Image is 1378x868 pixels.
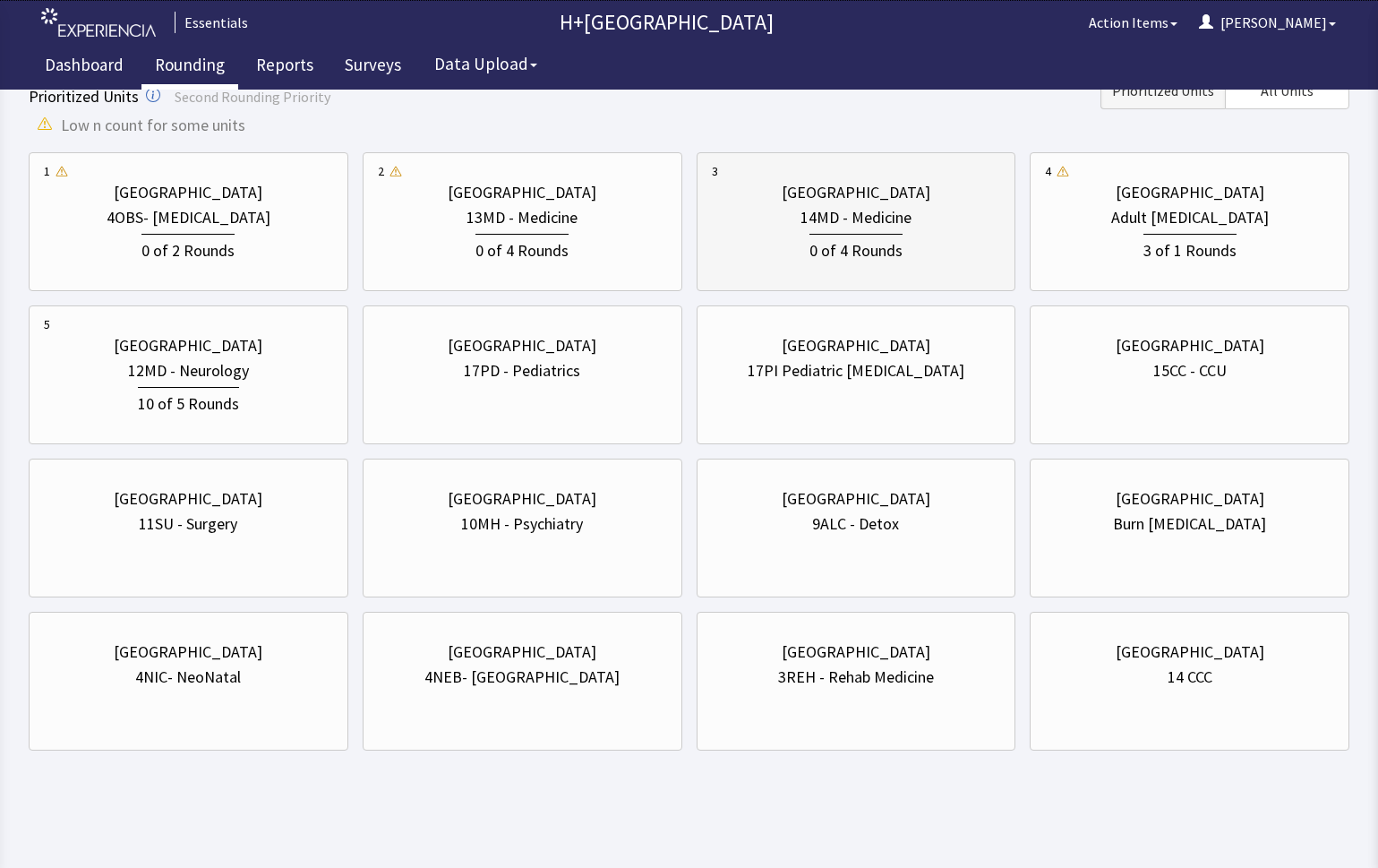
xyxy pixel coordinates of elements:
div: [GEOGRAPHIC_DATA] [448,333,596,358]
div: 3REH - Rehab Medicine [778,665,934,690]
div: [GEOGRAPHIC_DATA] [114,640,262,665]
div: [GEOGRAPHIC_DATA] [1116,333,1264,358]
div: [GEOGRAPHIC_DATA] [782,486,930,511]
div: [GEOGRAPHIC_DATA] [114,180,262,205]
a: Surveys [331,45,415,90]
div: 4NIC- NeoNatal [135,665,241,690]
div: 0 of 2 Rounds [141,234,235,263]
div: [GEOGRAPHIC_DATA] [114,486,262,511]
div: [GEOGRAPHIC_DATA] [448,180,596,205]
div: 2 [378,162,384,180]
div: [GEOGRAPHIC_DATA] [1116,180,1264,205]
div: 10 of 5 Rounds [138,387,239,417]
div: 5 [44,315,50,333]
span: Prioritized Units [29,86,139,107]
button: Prioritized Units [1100,72,1225,109]
div: 4 [1045,162,1051,180]
div: [GEOGRAPHIC_DATA] [114,333,262,358]
div: 9ALC - Detox [812,511,899,537]
div: 0 of 4 Rounds [809,234,903,263]
div: 17PI Pediatric [MEDICAL_DATA] [748,358,964,383]
button: All Units [1225,72,1349,109]
div: [GEOGRAPHIC_DATA] [1116,640,1264,665]
a: Reports [243,45,327,90]
div: [GEOGRAPHIC_DATA] [1116,486,1264,511]
span: All Units [1261,80,1314,101]
div: 15CC - CCU [1153,358,1227,383]
div: [GEOGRAPHIC_DATA] [782,333,930,358]
div: 1 [44,162,50,180]
div: 4OBS- [MEDICAL_DATA] [107,205,270,230]
div: 14 CCC [1168,665,1212,690]
span: Second Rounding Priority [175,88,330,106]
div: [GEOGRAPHIC_DATA] [448,640,596,665]
button: Data Upload [424,47,548,81]
span: Prioritized Units [1112,80,1214,101]
div: 13MD - Medicine [466,205,578,230]
div: [GEOGRAPHIC_DATA] [782,640,930,665]
p: H+[GEOGRAPHIC_DATA] [255,8,1078,37]
img: experiencia_logo.png [41,8,156,38]
span: Low n count for some units [61,113,245,138]
div: Adult [MEDICAL_DATA] [1111,205,1269,230]
button: Action Items [1078,4,1188,40]
div: [GEOGRAPHIC_DATA] [448,486,596,511]
div: Essentials [175,12,248,33]
a: Rounding [141,45,238,90]
div: 0 of 4 Rounds [475,234,569,263]
button: [PERSON_NAME] [1188,4,1347,40]
div: 3 [712,162,718,180]
div: 4NEB- [GEOGRAPHIC_DATA] [424,665,620,690]
div: 17PD - Pediatrics [464,358,580,383]
div: 10MH - Psychiatry [461,511,583,537]
div: 3 of 1 Rounds [1143,234,1237,263]
div: Burn [MEDICAL_DATA] [1113,511,1266,537]
div: 14MD - Medicine [800,205,912,230]
a: Dashboard [31,45,137,90]
div: 12MD - Neurology [128,358,249,383]
div: [GEOGRAPHIC_DATA] [782,180,930,205]
div: 11SU - Surgery [139,511,237,537]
